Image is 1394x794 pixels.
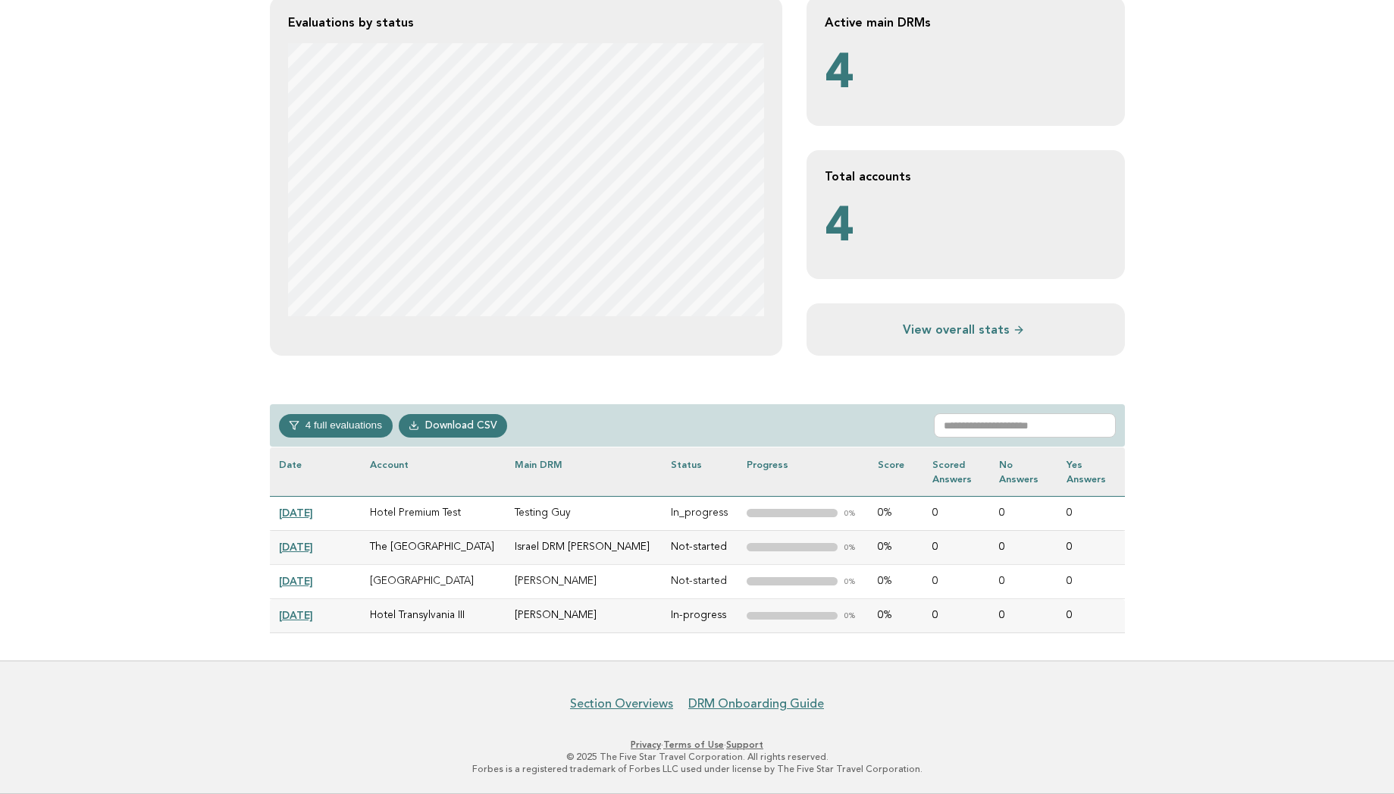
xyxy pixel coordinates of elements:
[663,739,724,750] a: Terms of Use
[1057,447,1125,496] th: Yes Answers
[990,564,1057,598] td: 0
[279,609,313,621] a: [DATE]
[288,14,764,30] h2: Evaluations by status
[688,696,824,711] a: DRM Onboarding Guide
[506,564,662,598] td: [PERSON_NAME]
[1057,530,1125,564] td: 0
[233,751,1161,763] p: © 2025 The Five Star Travel Corporation. All rights reserved.
[361,447,506,496] th: Account
[662,496,738,530] td: In_progress
[923,530,991,564] td: 0
[923,447,991,496] th: Scored Answers
[506,447,662,496] th: Main DRM
[844,544,857,552] em: 0%
[923,496,991,530] td: 0
[990,447,1057,496] th: No Answers
[399,414,508,437] a: Download CSV
[1057,564,1125,598] td: 0
[506,496,662,530] td: Testing Guy
[506,530,662,564] td: Israel DRM [PERSON_NAME]
[662,599,738,633] td: In-progress
[631,739,661,750] a: Privacy
[825,14,1107,30] h2: Active main DRMs
[1057,599,1125,633] td: 0
[990,599,1057,633] td: 0
[869,530,923,564] td: 0%
[825,322,1107,337] a: View overall stats
[361,496,506,530] td: Hotel Premium Test
[361,530,506,564] td: The [GEOGRAPHIC_DATA]
[662,530,738,564] td: Not-started
[361,599,506,633] td: Hotel Transylvania III
[869,447,923,496] th: Score
[869,496,923,530] td: 0%
[844,578,857,586] em: 0%
[825,43,1107,108] p: 4
[1057,496,1125,530] td: 0
[279,414,393,437] button: 4 full evaluations
[233,763,1161,775] p: Forbes is a registered trademark of Forbes LLC used under license by The Five Star Travel Corpora...
[270,447,361,496] th: Date
[233,739,1161,751] p: · ·
[990,530,1057,564] td: 0
[825,196,1107,261] p: 4
[662,447,738,496] th: Status
[869,599,923,633] td: 0%
[844,612,857,620] em: 0%
[825,168,1107,184] h2: Total accounts
[662,564,738,598] td: Not-started
[844,510,857,518] em: 0%
[923,564,991,598] td: 0
[726,739,763,750] a: Support
[361,564,506,598] td: [GEOGRAPHIC_DATA]
[279,507,313,519] a: [DATE]
[279,575,313,587] a: [DATE]
[990,496,1057,530] td: 0
[738,447,869,496] th: Progress
[570,696,673,711] a: Section Overviews
[923,599,991,633] td: 0
[869,564,923,598] td: 0%
[279,541,313,553] a: [DATE]
[506,599,662,633] td: [PERSON_NAME]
